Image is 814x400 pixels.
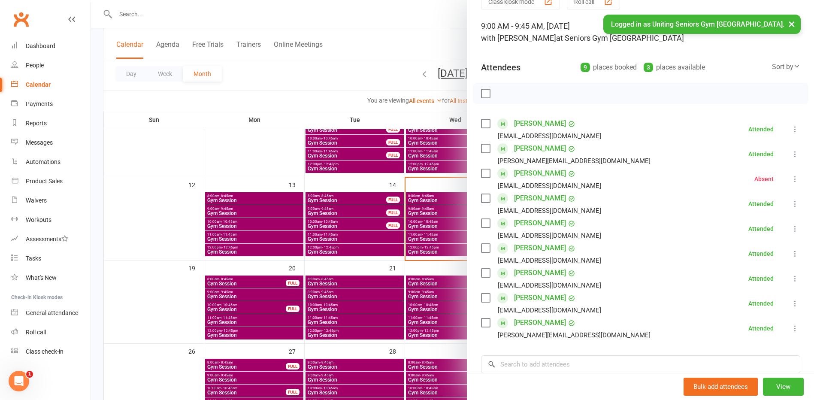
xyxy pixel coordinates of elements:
[26,309,78,316] div: General attendance
[11,94,91,114] a: Payments
[498,205,601,216] div: [EMAIL_ADDRESS][DOMAIN_NAME]
[748,201,774,207] div: Attended
[10,9,32,30] a: Clubworx
[26,42,55,49] div: Dashboard
[26,62,44,69] div: People
[11,172,91,191] a: Product Sales
[748,276,774,282] div: Attended
[748,226,774,232] div: Attended
[11,56,91,75] a: People
[11,36,91,56] a: Dashboard
[11,268,91,288] a: What's New
[11,191,91,210] a: Waivers
[514,241,566,255] a: [PERSON_NAME]
[26,348,64,355] div: Class check-in
[748,151,774,157] div: Attended
[754,176,774,182] div: Absent
[514,266,566,280] a: [PERSON_NAME]
[514,142,566,155] a: [PERSON_NAME]
[581,61,637,73] div: places booked
[748,325,774,331] div: Attended
[684,378,758,396] button: Bulk add attendees
[644,61,705,73] div: places available
[772,61,800,73] div: Sort by
[26,120,47,127] div: Reports
[11,75,91,94] a: Calendar
[26,255,41,262] div: Tasks
[26,274,57,281] div: What's New
[514,291,566,305] a: [PERSON_NAME]
[556,33,684,42] span: at Seniors Gym [GEOGRAPHIC_DATA]
[498,330,651,341] div: [PERSON_NAME][EMAIL_ADDRESS][DOMAIN_NAME]
[644,63,653,72] div: 3
[26,371,33,378] span: 1
[784,15,799,33] button: ×
[481,61,520,73] div: Attendees
[498,230,601,241] div: [EMAIL_ADDRESS][DOMAIN_NAME]
[514,216,566,230] a: [PERSON_NAME]
[498,255,601,266] div: [EMAIL_ADDRESS][DOMAIN_NAME]
[11,152,91,172] a: Automations
[498,280,601,291] div: [EMAIL_ADDRESS][DOMAIN_NAME]
[748,300,774,306] div: Attended
[514,167,566,180] a: [PERSON_NAME]
[26,329,46,336] div: Roll call
[748,251,774,257] div: Attended
[514,191,566,205] a: [PERSON_NAME]
[26,197,47,204] div: Waivers
[514,117,566,130] a: [PERSON_NAME]
[498,305,601,316] div: [EMAIL_ADDRESS][DOMAIN_NAME]
[763,378,804,396] button: View
[11,249,91,268] a: Tasks
[11,133,91,152] a: Messages
[26,81,51,88] div: Calendar
[26,158,61,165] div: Automations
[498,155,651,167] div: [PERSON_NAME][EMAIL_ADDRESS][DOMAIN_NAME]
[26,100,53,107] div: Payments
[11,303,91,323] a: General attendance kiosk mode
[11,114,91,133] a: Reports
[514,316,566,330] a: [PERSON_NAME]
[748,126,774,132] div: Attended
[26,178,63,185] div: Product Sales
[481,33,556,42] span: with [PERSON_NAME]
[9,371,29,391] iframe: Intercom live chat
[611,20,784,28] span: Logged in as Uniting Seniors Gym [GEOGRAPHIC_DATA].
[11,230,91,249] a: Assessments
[498,180,601,191] div: [EMAIL_ADDRESS][DOMAIN_NAME]
[11,342,91,361] a: Class kiosk mode
[498,130,601,142] div: [EMAIL_ADDRESS][DOMAIN_NAME]
[11,210,91,230] a: Workouts
[581,63,590,72] div: 9
[26,236,68,242] div: Assessments
[481,355,800,373] input: Search to add attendees
[26,139,53,146] div: Messages
[11,323,91,342] a: Roll call
[26,216,51,223] div: Workouts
